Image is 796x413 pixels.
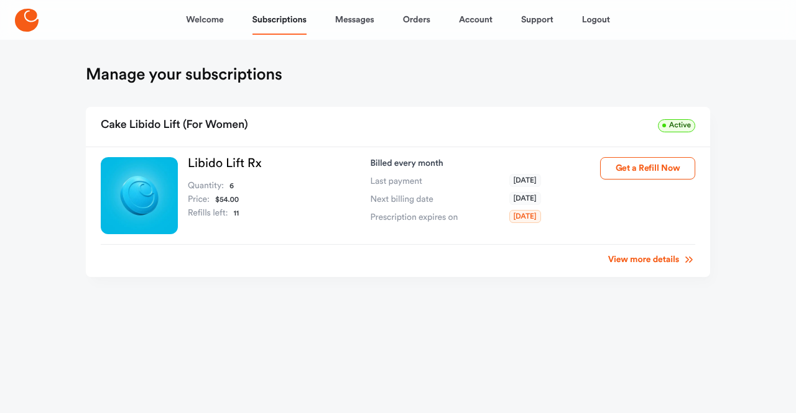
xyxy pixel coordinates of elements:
span: Prescription expires on [371,211,458,224]
span: Last payment [371,175,422,188]
dd: 6 [229,179,234,193]
span: [DATE] [509,192,541,205]
h1: Manage your subscriptions [86,65,282,84]
button: Get a Refill Now [600,157,695,179]
a: Subscriptions [252,5,307,35]
dt: Price: [188,193,210,207]
dt: Refills left: [188,207,228,220]
dt: Quantity: [188,179,224,193]
span: Active [658,119,695,132]
a: Account [459,5,493,35]
h2: Cake Libido Lift (for Women) [101,114,248,137]
a: Welcome [186,5,223,35]
dd: 11 [233,207,239,220]
span: [DATE] [509,210,541,223]
a: Support [521,5,553,35]
img: Libido Lift Rx [101,157,178,234]
a: View more details [608,253,695,266]
dd: $54.00 [215,193,239,207]
p: Billed every month [371,157,580,170]
span: Next billing date [371,193,433,206]
a: Logout [582,5,610,35]
a: Libido Lift Rx [188,157,262,170]
a: Messages [335,5,374,35]
span: [DATE] [509,174,541,187]
a: Orders [403,5,430,35]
